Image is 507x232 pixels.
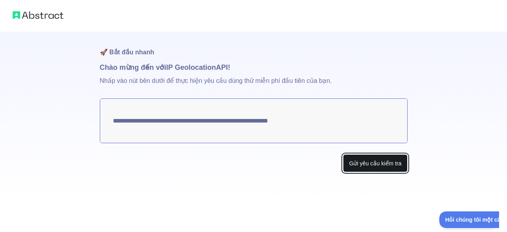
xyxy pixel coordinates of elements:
img: Logo trừu tượng [13,10,63,21]
font: Chào mừng đến với [100,63,166,71]
font: Nhấp vào nút bên dưới để thực hiện yêu cầu dùng thử miễn phí đầu tiên của bạn. [100,77,332,84]
font: Gửi yêu cầu kiểm tra [349,160,401,167]
iframe: Chuyển đổi Hỗ trợ khách hàng [439,211,499,228]
button: Gửi yêu cầu kiểm tra [343,154,407,172]
font: API! [216,63,230,71]
font: 🚀 Bắt đầu nhanh [100,49,154,56]
font: Hỏi chúng tôi một câu hỏi [6,5,74,12]
font: IP Geolocation [166,63,216,71]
